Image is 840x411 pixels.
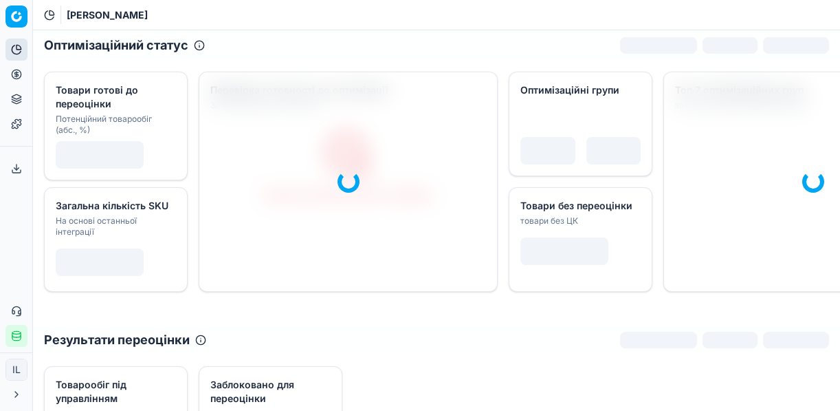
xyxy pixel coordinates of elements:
[520,83,638,97] div: Оптимізаційні групи
[44,36,188,55] h2: Оптимізаційний статус
[520,199,638,213] div: Товари без переоцінки
[56,114,173,136] div: Потенційний товарообіг (абс., %)
[56,199,173,213] div: Загальна кількість SKU
[56,378,173,405] div: Товарообіг під управлінням
[44,330,190,350] h2: Результати переоцінки
[6,359,27,380] span: IL
[210,378,328,405] div: Заблоковано для переоцінки
[5,359,27,381] button: IL
[67,8,148,22] span: [PERSON_NAME]
[67,8,148,22] nav: breadcrumb
[56,83,173,111] div: Товари готові до переоцінки
[520,215,638,226] div: товари без ЦК
[56,215,173,238] div: На основі останньої інтеграції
